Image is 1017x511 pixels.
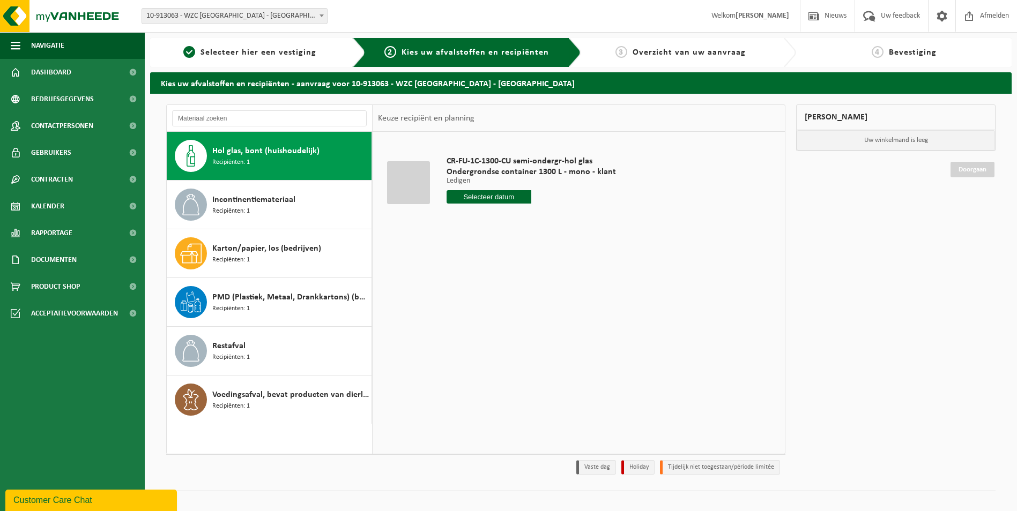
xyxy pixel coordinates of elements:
span: Recipiënten: 1 [212,401,250,411]
button: Incontinentiemateriaal Recipiënten: 1 [167,181,372,229]
span: Kies uw afvalstoffen en recipiënten [402,48,549,57]
li: Holiday [621,460,655,475]
a: 1Selecteer hier een vestiging [155,46,344,59]
div: [PERSON_NAME] [796,104,996,130]
span: Recipiënten: 1 [212,255,250,265]
span: 10-913063 - WZC SINT PIETERSMOLENWIJK - BRUGGE [142,9,327,24]
button: Karton/papier, los (bedrijven) Recipiënten: 1 [167,229,372,278]
span: Product Shop [31,273,80,300]
button: Restafval Recipiënten: 1 [167,327,372,375]
span: Incontinentiemateriaal [212,193,295,206]
span: Rapportage [31,220,72,246]
button: Voedingsafval, bevat producten van dierlijke oorsprong, onverpakt, categorie 3 Recipiënten: 1 [167,375,372,424]
span: Acceptatievoorwaarden [31,300,118,327]
span: Kalender [31,193,64,220]
span: Overzicht van uw aanvraag [633,48,746,57]
span: Recipiënten: 1 [212,352,250,363]
span: Ondergrondse container 1300 L - mono - klant [447,167,616,177]
span: Bedrijfsgegevens [31,86,94,112]
span: 10-913063 - WZC SINT PIETERSMOLENWIJK - BRUGGE [142,8,328,24]
span: Contracten [31,166,73,193]
li: Tijdelijk niet toegestaan/période limitée [660,460,780,475]
span: Voedingsafval, bevat producten van dierlijke oorsprong, onverpakt, categorie 3 [212,388,369,401]
span: Bevestiging [889,48,937,57]
span: 1 [183,46,195,58]
span: Hol glas, bont (huishoudelijk) [212,145,320,157]
li: Vaste dag [576,460,616,475]
a: Doorgaan [951,162,994,177]
span: Recipiënten: 1 [212,206,250,216]
p: Uw winkelmand is leeg [797,130,995,151]
span: Documenten [31,246,77,273]
span: Contactpersonen [31,112,93,139]
span: Navigatie [31,32,64,59]
span: Gebruikers [31,139,71,166]
iframe: chat widget [5,487,179,511]
span: 4 [872,46,884,58]
button: PMD (Plastiek, Metaal, Drankkartons) (bedrijven) Recipiënten: 1 [167,278,372,327]
input: Materiaal zoeken [172,110,367,126]
span: 3 [615,46,627,58]
button: Hol glas, bont (huishoudelijk) Recipiënten: 1 [167,132,372,181]
div: Keuze recipiënt en planning [373,105,480,132]
span: CR-FU-1C-1300-CU semi-ondergr-hol glas [447,156,616,167]
span: 2 [384,46,396,58]
h2: Kies uw afvalstoffen en recipiënten - aanvraag voor 10-913063 - WZC [GEOGRAPHIC_DATA] - [GEOGRAPH... [150,72,1012,93]
span: Restafval [212,340,246,352]
span: Selecteer hier een vestiging [201,48,316,57]
span: PMD (Plastiek, Metaal, Drankkartons) (bedrijven) [212,291,369,304]
span: Karton/papier, los (bedrijven) [212,242,321,255]
span: Recipiënten: 1 [212,304,250,314]
strong: [PERSON_NAME] [736,12,789,20]
span: Dashboard [31,59,71,86]
p: Ledigen [447,177,616,185]
input: Selecteer datum [447,190,531,204]
span: Recipiënten: 1 [212,157,250,168]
